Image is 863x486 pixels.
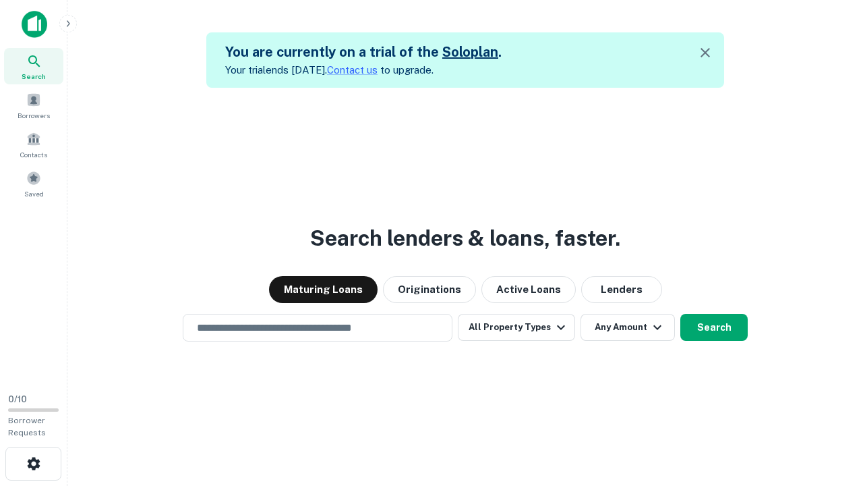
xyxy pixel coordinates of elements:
[22,11,47,38] img: capitalize-icon.png
[24,188,44,199] span: Saved
[20,149,47,160] span: Contacts
[269,276,378,303] button: Maturing Loans
[22,71,46,82] span: Search
[442,44,498,60] a: Soloplan
[481,276,576,303] button: Active Loans
[8,394,27,404] span: 0 / 10
[225,42,502,62] h5: You are currently on a trial of the .
[310,222,620,254] h3: Search lenders & loans, faster.
[680,314,748,341] button: Search
[4,165,63,202] a: Saved
[4,48,63,84] a: Search
[581,314,675,341] button: Any Amount
[8,416,46,437] span: Borrower Requests
[4,87,63,124] a: Borrowers
[327,64,378,76] a: Contact us
[581,276,662,303] button: Lenders
[796,378,863,443] iframe: Chat Widget
[225,62,502,78] p: Your trial ends [DATE]. to upgrade.
[383,276,476,303] button: Originations
[458,314,575,341] button: All Property Types
[4,126,63,163] a: Contacts
[18,110,50,121] span: Borrowers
